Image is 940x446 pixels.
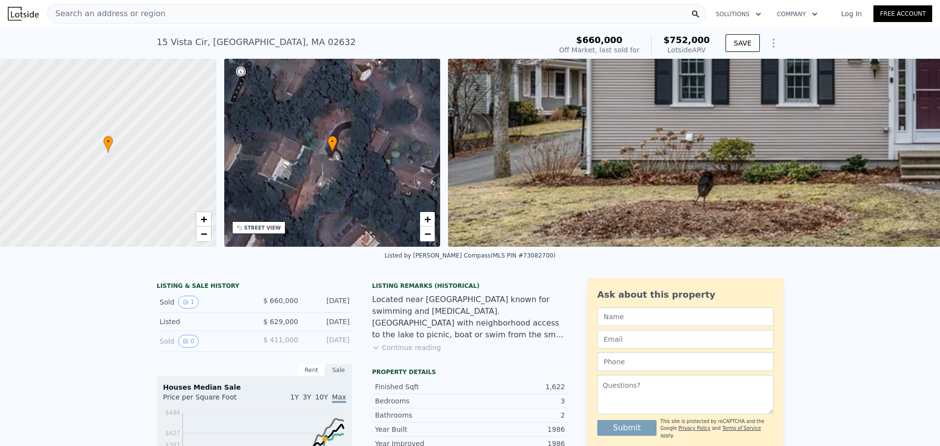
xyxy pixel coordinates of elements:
[328,137,337,146] span: •
[663,45,710,55] div: Lotside ARV
[306,335,350,348] div: [DATE]
[306,296,350,308] div: [DATE]
[375,382,470,392] div: Finished Sqft
[726,34,760,52] button: SAVE
[764,33,783,53] button: Show Options
[160,296,247,308] div: Sold
[263,297,298,305] span: $ 660,000
[160,335,247,348] div: Sold
[103,137,113,146] span: •
[306,317,350,327] div: [DATE]
[663,35,710,45] span: $752,000
[157,35,356,49] div: 15 Vista Cir , [GEOGRAPHIC_DATA] , MA 02632
[8,7,39,21] img: Lotside
[303,393,311,401] span: 3Y
[873,5,932,22] a: Free Account
[178,296,199,308] button: View historical data
[163,382,346,392] div: Houses Median Sale
[470,424,565,434] div: 1986
[163,392,255,408] div: Price per Square Foot
[165,430,180,437] tspan: $427
[597,352,774,371] input: Phone
[157,282,352,292] div: LISTING & SALE HISTORY
[290,393,299,401] span: 1Y
[597,288,774,302] div: Ask about this property
[660,418,774,439] div: This site is protected by reCAPTCHA and the Google and apply.
[263,336,298,344] span: $ 411,000
[263,318,298,326] span: $ 629,000
[559,45,639,55] div: Off Market, last sold for
[298,364,325,376] div: Rent
[196,227,211,241] a: Zoom out
[597,307,774,326] input: Name
[325,364,352,376] div: Sale
[597,330,774,349] input: Email
[332,393,346,403] span: Max
[424,228,431,240] span: −
[375,424,470,434] div: Year Built
[470,382,565,392] div: 1,622
[328,136,337,153] div: •
[47,8,165,20] span: Search an address or region
[769,5,825,23] button: Company
[200,213,207,225] span: +
[165,409,180,416] tspan: $494
[372,368,568,376] div: Property details
[679,425,710,431] a: Privacy Policy
[160,317,247,327] div: Listed
[470,396,565,406] div: 3
[576,35,623,45] span: $660,000
[375,410,470,420] div: Bathrooms
[829,9,873,19] a: Log In
[420,227,435,241] a: Zoom out
[470,410,565,420] div: 2
[372,282,568,290] div: Listing Remarks (Historical)
[372,343,441,352] button: Continue reading
[103,136,113,153] div: •
[424,213,431,225] span: +
[375,396,470,406] div: Bedrooms
[178,335,199,348] button: View historical data
[722,425,761,431] a: Terms of Service
[597,420,657,436] button: Submit
[372,294,568,341] div: Located near [GEOGRAPHIC_DATA] known for swimming and [MEDICAL_DATA]. [GEOGRAPHIC_DATA] with neig...
[708,5,769,23] button: Solutions
[315,393,328,401] span: 10Y
[200,228,207,240] span: −
[244,224,281,232] div: STREET VIEW
[420,212,435,227] a: Zoom in
[196,212,211,227] a: Zoom in
[384,252,555,259] div: Listed by [PERSON_NAME] Compass (MLS PIN #73082700)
